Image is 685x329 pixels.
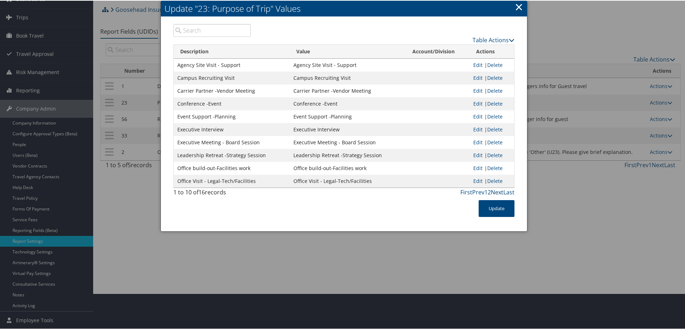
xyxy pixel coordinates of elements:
input: Search [173,23,251,36]
a: Table Actions [473,35,514,43]
td: | [470,97,514,110]
td: Office Visit - Legal-Tech/Facilities [290,174,406,187]
a: Delete [487,100,503,106]
td: Leadership Retreat -Strategy Session [174,148,290,161]
a: Edit [473,151,483,158]
td: | [470,110,514,122]
a: Edit [473,100,483,106]
td: Executive Interview [174,122,290,135]
td: Carrier Partner -Vendor Meeting [290,84,406,97]
a: Delete [487,177,503,184]
td: Office build-out-Facilities work [174,161,290,174]
a: Edit [473,112,483,119]
a: Edit [473,138,483,145]
td: Executive Meeting - Board Session [174,135,290,148]
a: Edit [473,74,483,81]
td: Carrier Partner -Vendor Meeting [174,84,290,97]
td: Agency Site Visit - Support [290,58,406,71]
a: Next [491,188,503,195]
a: Delete [487,125,503,132]
td: Leadership Retreat -Strategy Session [290,148,406,161]
td: Executive Interview [290,122,406,135]
td: Conference -Event [174,97,290,110]
a: Delete [487,151,503,158]
td: Event Support -Planning [290,110,406,122]
td: Campus Recruiting Visit [290,71,406,84]
td: Event Support -Planning [174,110,290,122]
td: | [470,135,514,148]
td: Agency Site Visit - Support [174,58,290,71]
a: 1 [484,188,488,195]
th: Value: activate to sort column ascending [290,44,406,58]
a: Edit [473,87,483,93]
th: Account/Division: activate to sort column ascending [406,44,470,58]
a: Prev [472,188,484,195]
a: Delete [487,61,503,68]
td: | [470,148,514,161]
a: Delete [487,74,503,81]
a: Last [503,188,514,195]
a: Delete [487,138,503,145]
a: 2 [488,188,491,195]
td: | [470,174,514,187]
td: Campus Recruiting Visit [174,71,290,84]
td: Executive Meeting - Board Session [290,135,406,148]
a: Delete [487,87,503,93]
a: Delete [487,164,503,171]
span: 16 [198,188,205,195]
a: Edit [473,61,483,68]
td: | [470,84,514,97]
a: First [460,188,472,195]
td: Conference -Event [290,97,406,110]
a: Delete [487,112,503,119]
a: Edit [473,125,483,132]
td: | [470,71,514,84]
td: | [470,58,514,71]
a: Edit [473,177,483,184]
td: Office Visit - Legal-Tech/Facilities [174,174,290,187]
div: 1 to 10 of records [173,187,251,199]
td: Office build-out-Facilities work [290,161,406,174]
td: | [470,161,514,174]
th: Description: activate to sort column descending [174,44,290,58]
button: Update [479,199,514,216]
a: Edit [473,164,483,171]
td: | [470,122,514,135]
th: Actions [470,44,514,58]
